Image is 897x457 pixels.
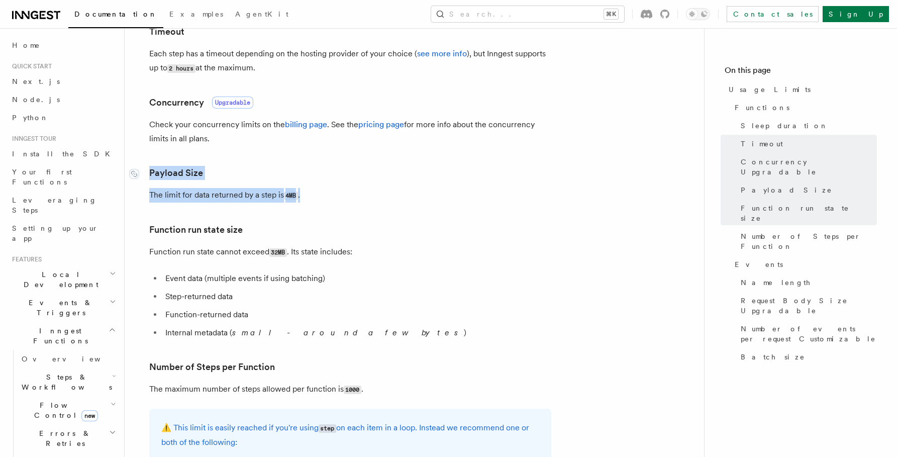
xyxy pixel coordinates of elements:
button: Events & Triggers [8,294,118,322]
span: Leveraging Steps [12,196,97,214]
li: Function-returned data [162,308,551,322]
span: Node.js [12,96,60,104]
p: ⚠️ This limit is easily reached if you're using on each item in a loop. Instead we recommend one ... [161,421,539,449]
span: Request Body Size Upgradable [741,296,877,316]
a: Sleep duration [737,117,877,135]
span: Function run state size [741,203,877,223]
a: Number of events per request Customizable [737,320,877,348]
span: Sleep duration [741,121,828,131]
p: The maximum number of steps allowed per function is . [149,382,551,397]
a: Payload Size [737,181,877,199]
a: Timeout [737,135,877,153]
a: Usage Limits [725,80,877,99]
li: Internal metadata ( ) [162,326,551,340]
a: see more info [417,49,467,58]
p: Function run state cannot exceed . Its state includes: [149,245,551,259]
span: Inngest tour [8,135,56,143]
span: Events [735,259,783,269]
a: Node.js [8,90,118,109]
a: Your first Functions [8,163,118,191]
span: Your first Functions [12,168,72,186]
a: Timeout [149,25,184,39]
span: Errors & Retries [18,428,109,448]
span: Examples [169,10,223,18]
a: Examples [163,3,229,27]
span: Inngest Functions [8,326,109,346]
a: Request Body Size Upgradable [737,292,877,320]
a: Function run state size [149,223,243,237]
span: Functions [735,103,789,113]
span: Setting up your app [12,224,98,242]
span: Name length [741,278,811,288]
li: Step-returned data [162,290,551,304]
button: Errors & Retries [18,424,118,452]
span: Quick start [8,62,52,70]
span: Install the SDK [12,150,116,158]
span: Number of events per request Customizable [741,324,877,344]
span: Payload Size [741,185,832,195]
a: Overview [18,350,118,368]
span: Upgradable [212,97,253,109]
code: step [319,424,336,433]
a: AgentKit [229,3,294,27]
a: Concurrency Upgradable [737,153,877,181]
a: Contact sales [727,6,819,22]
span: Events & Triggers [8,298,110,318]
span: Documentation [74,10,157,18]
code: 1000 [344,386,361,394]
a: Number of Steps per Function [149,360,275,374]
a: Setting up your app [8,219,118,247]
span: new [81,410,98,421]
span: Next.js [12,77,60,85]
span: Python [12,114,49,122]
a: Leveraging Steps [8,191,118,219]
a: Payload Size [149,166,203,180]
code: 2 hours [167,64,195,73]
button: Toggle dark mode [686,8,710,20]
button: Search...⌘K [431,6,624,22]
span: Batch size [741,352,805,362]
h4: On this page [725,64,877,80]
code: 32MB [269,248,287,257]
span: Flow Control [18,400,111,420]
p: Check your concurrency limits on the . See the for more info about the concurrency limits in all ... [149,118,551,146]
a: billing page [285,120,327,129]
a: Number of Steps per Function [737,227,877,255]
span: Local Development [8,269,110,290]
a: Install the SDK [8,145,118,163]
span: AgentKit [235,10,288,18]
a: pricing page [358,120,404,129]
a: Home [8,36,118,54]
button: Steps & Workflows [18,368,118,396]
a: Next.js [8,72,118,90]
a: Function run state size [737,199,877,227]
kbd: ⌘K [604,9,618,19]
span: Concurrency Upgradable [741,157,877,177]
a: Events [731,255,877,273]
span: Timeout [741,139,783,149]
a: ConcurrencyUpgradable [149,96,253,110]
a: Sign Up [823,6,889,22]
span: Overview [22,355,125,363]
a: Name length [737,273,877,292]
em: small - around a few bytes [232,328,464,337]
span: Usage Limits [729,84,811,95]
a: Python [8,109,118,127]
li: Event data (multiple events if using batching) [162,271,551,286]
a: Functions [731,99,877,117]
button: Inngest Functions [8,322,118,350]
span: Number of Steps per Function [741,231,877,251]
code: 4MB [284,192,298,200]
span: Features [8,255,42,263]
p: Each step has a timeout depending on the hosting provider of your choice ( ), but Inngest support... [149,47,551,75]
a: Documentation [68,3,163,28]
span: Home [12,40,40,50]
button: Local Development [8,265,118,294]
p: The limit for data returned by a step is . [149,188,551,203]
button: Flow Controlnew [18,396,118,424]
span: Steps & Workflows [18,372,112,392]
a: Batch size [737,348,877,366]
